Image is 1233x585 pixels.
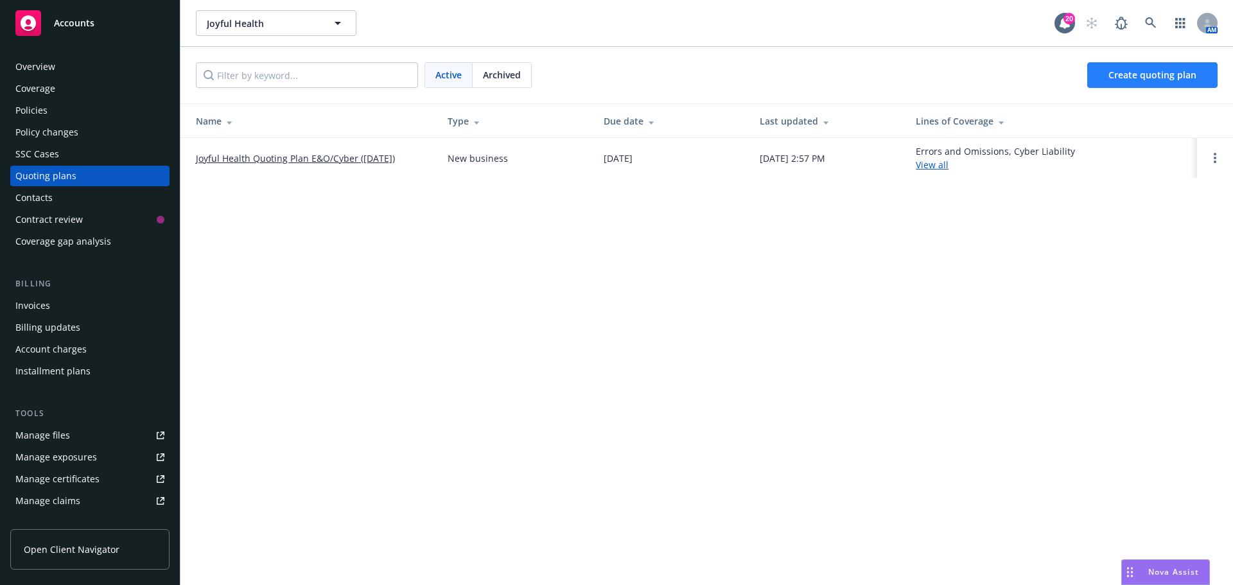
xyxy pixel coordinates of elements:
[916,144,1075,171] div: Errors and Omissions, Cyber Liability
[15,122,78,143] div: Policy changes
[10,144,170,164] a: SSC Cases
[15,295,50,316] div: Invoices
[760,152,825,165] div: [DATE] 2:57 PM
[1063,13,1075,24] div: 20
[448,152,508,165] div: New business
[15,425,70,446] div: Manage files
[10,57,170,77] a: Overview
[10,100,170,121] a: Policies
[1087,62,1218,88] a: Create quoting plan
[15,209,83,230] div: Contract review
[196,114,427,128] div: Name
[15,188,53,208] div: Contacts
[15,57,55,77] div: Overview
[448,114,583,128] div: Type
[15,166,76,186] div: Quoting plans
[10,339,170,360] a: Account charges
[1122,560,1138,584] div: Drag to move
[15,469,100,489] div: Manage certificates
[1207,150,1223,166] a: Open options
[15,361,91,381] div: Installment plans
[15,512,76,533] div: Manage BORs
[10,122,170,143] a: Policy changes
[10,425,170,446] a: Manage files
[15,447,97,467] div: Manage exposures
[760,114,895,128] div: Last updated
[604,114,739,128] div: Due date
[10,166,170,186] a: Quoting plans
[1108,69,1196,81] span: Create quoting plan
[10,188,170,208] a: Contacts
[15,491,80,511] div: Manage claims
[10,5,170,41] a: Accounts
[10,209,170,230] a: Contract review
[15,317,80,338] div: Billing updates
[10,231,170,252] a: Coverage gap analysis
[15,100,48,121] div: Policies
[10,361,170,381] a: Installment plans
[604,152,633,165] div: [DATE]
[483,68,521,82] span: Archived
[1167,10,1193,36] a: Switch app
[10,447,170,467] a: Manage exposures
[15,78,55,99] div: Coverage
[54,18,94,28] span: Accounts
[10,469,170,489] a: Manage certificates
[916,114,1187,128] div: Lines of Coverage
[10,407,170,420] div: Tools
[10,277,170,290] div: Billing
[196,10,356,36] button: Joyful Health
[24,543,119,556] span: Open Client Navigator
[1148,566,1199,577] span: Nova Assist
[10,78,170,99] a: Coverage
[1121,559,1210,585] button: Nova Assist
[15,231,111,252] div: Coverage gap analysis
[15,339,87,360] div: Account charges
[10,512,170,533] a: Manage BORs
[196,152,395,165] a: Joyful Health Quoting Plan E&O/Cyber ([DATE])
[1108,10,1134,36] a: Report a Bug
[435,68,462,82] span: Active
[15,144,59,164] div: SSC Cases
[196,62,418,88] input: Filter by keyword...
[207,17,318,30] span: Joyful Health
[1138,10,1164,36] a: Search
[916,159,949,171] a: View all
[10,317,170,338] a: Billing updates
[10,295,170,316] a: Invoices
[1079,10,1105,36] a: Start snowing
[10,491,170,511] a: Manage claims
